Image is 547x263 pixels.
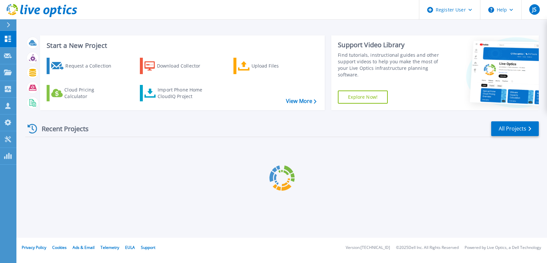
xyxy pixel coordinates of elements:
[22,245,46,250] a: Privacy Policy
[100,245,119,250] a: Telemetry
[64,87,117,100] div: Cloud Pricing Calculator
[252,59,304,72] div: Upload Files
[338,91,388,104] a: Explore Now!
[52,245,67,250] a: Cookies
[73,245,95,250] a: Ads & Email
[491,121,539,136] a: All Projects
[286,98,317,104] a: View More
[47,42,316,49] h3: Start a New Project
[465,246,541,250] li: Powered by Live Optics, a Dell Technology
[338,41,443,49] div: Support Video Library
[158,87,209,100] div: Import Phone Home CloudIQ Project
[125,245,135,250] a: EULA
[338,52,443,78] div: Find tutorials, instructional guides and other support videos to help you make the most of your L...
[65,59,118,72] div: Request a Collection
[141,245,155,250] a: Support
[140,58,213,74] a: Download Collector
[346,246,390,250] li: Version: [TECHNICAL_ID]
[157,59,209,72] div: Download Collector
[47,85,120,101] a: Cloud Pricing Calculator
[47,58,120,74] a: Request a Collection
[396,246,459,250] li: © 2025 Dell Inc. All Rights Reserved
[532,7,536,12] span: JS
[233,58,307,74] a: Upload Files
[25,121,98,137] div: Recent Projects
